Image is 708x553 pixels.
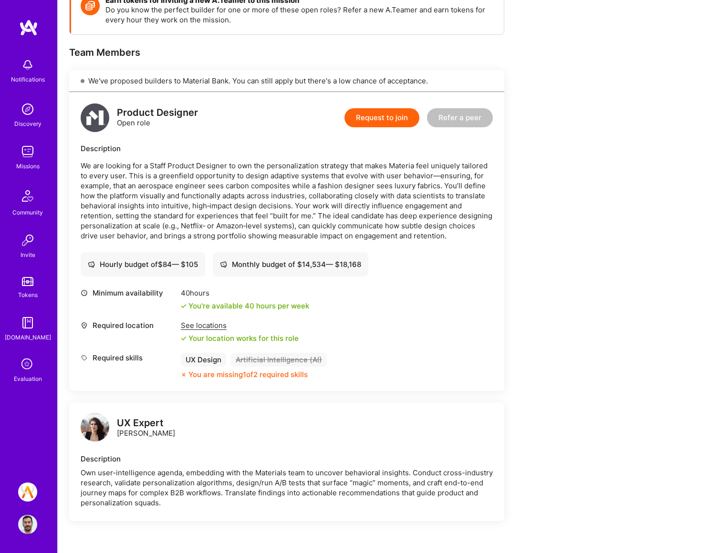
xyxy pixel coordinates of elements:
[16,515,40,534] a: User Avatar
[18,55,37,74] img: bell
[81,289,88,297] i: icon Clock
[14,374,42,384] div: Evaluation
[88,261,95,268] i: icon Cash
[181,372,187,378] i: icon CloseOrange
[117,108,198,118] div: Product Designer
[181,288,309,298] div: 40 hours
[220,259,361,269] div: Monthly budget of $ 14,534 — $ 18,168
[69,70,504,92] div: We've proposed builders to Material Bank. You can still apply but there's a low chance of accepta...
[22,277,33,286] img: tokens
[427,108,493,127] button: Refer a peer
[181,336,187,341] i: icon Check
[16,184,39,207] img: Community
[81,288,176,298] div: Minimum availability
[12,207,43,217] div: Community
[117,108,198,128] div: Open role
[117,418,175,438] div: [PERSON_NAME]
[18,231,37,250] img: Invite
[81,413,109,444] a: logo
[18,290,38,300] div: Tokens
[18,482,37,502] img: A.Team // Selection Team - help us grow the community!
[81,143,493,154] div: Description
[18,100,37,119] img: discovery
[181,301,309,311] div: You're available 40 hours per week
[81,161,493,241] p: We are looking for a Staff Product Designer to own the personalization strategy that makes Materi...
[14,119,42,129] div: Discovery
[69,46,504,59] div: Team Members
[81,468,493,508] div: Own user-intelligence agenda, embedding with the Materials team to uncover behavioral insights. C...
[81,454,493,464] div: Description
[181,320,299,330] div: See locations
[21,250,35,260] div: Invite
[19,19,38,36] img: logo
[18,515,37,534] img: User Avatar
[117,418,175,428] div: UX Expert
[11,74,45,84] div: Notifications
[220,261,227,268] i: icon Cash
[16,482,40,502] a: A.Team // Selection Team - help us grow the community!
[81,103,109,132] img: logo
[5,332,51,342] div: [DOMAIN_NAME]
[105,5,494,25] p: Do you know the perfect builder for one or more of these open roles? Refer a new A.Teamer and ear...
[181,353,226,367] div: UX Design
[181,303,187,309] i: icon Check
[188,369,308,379] div: You are missing 1 of 2 required skills
[231,353,327,367] div: Artificial Intelligence (AI)
[81,413,109,441] img: logo
[181,333,299,343] div: Your location works for this role
[81,354,88,361] i: icon Tag
[19,356,37,374] i: icon SelectionTeam
[81,353,176,363] div: Required skills
[16,161,40,171] div: Missions
[81,322,88,329] i: icon Location
[18,142,37,161] img: teamwork
[88,259,198,269] div: Hourly budget of $ 84 — $ 105
[81,320,176,330] div: Required location
[18,313,37,332] img: guide book
[344,108,419,127] button: Request to join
